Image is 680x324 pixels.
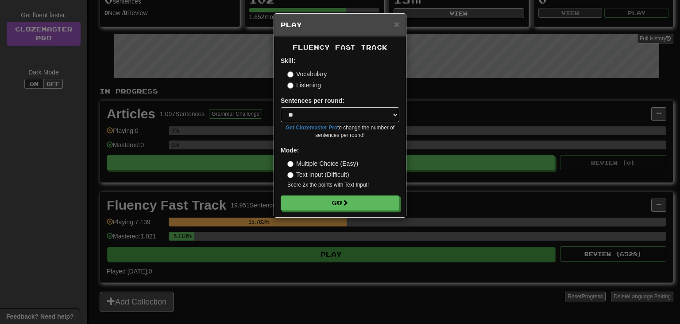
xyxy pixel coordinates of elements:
span: Fluency Fast Track [293,43,387,51]
input: Text Input (Difficult) [287,172,294,178]
input: Vocabulary [287,71,294,78]
label: Multiple Choice (Easy) [287,159,358,168]
small: Score 2x the points with Text Input ! [287,181,399,189]
h5: Play [281,20,399,29]
input: Listening [287,82,294,89]
strong: Skill: [281,57,295,64]
button: Go [281,195,399,211]
a: Get Clozemaster Pro [286,125,337,131]
label: Sentences per round: [281,96,344,105]
label: Text Input (Difficult) [287,170,349,179]
small: to change the number of sentences per round! [281,124,399,139]
span: × [394,19,399,29]
label: Vocabulary [287,70,327,78]
button: Close [394,20,399,29]
input: Multiple Choice (Easy) [287,161,294,167]
strong: Mode: [281,147,299,154]
label: Listening [287,81,321,90]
